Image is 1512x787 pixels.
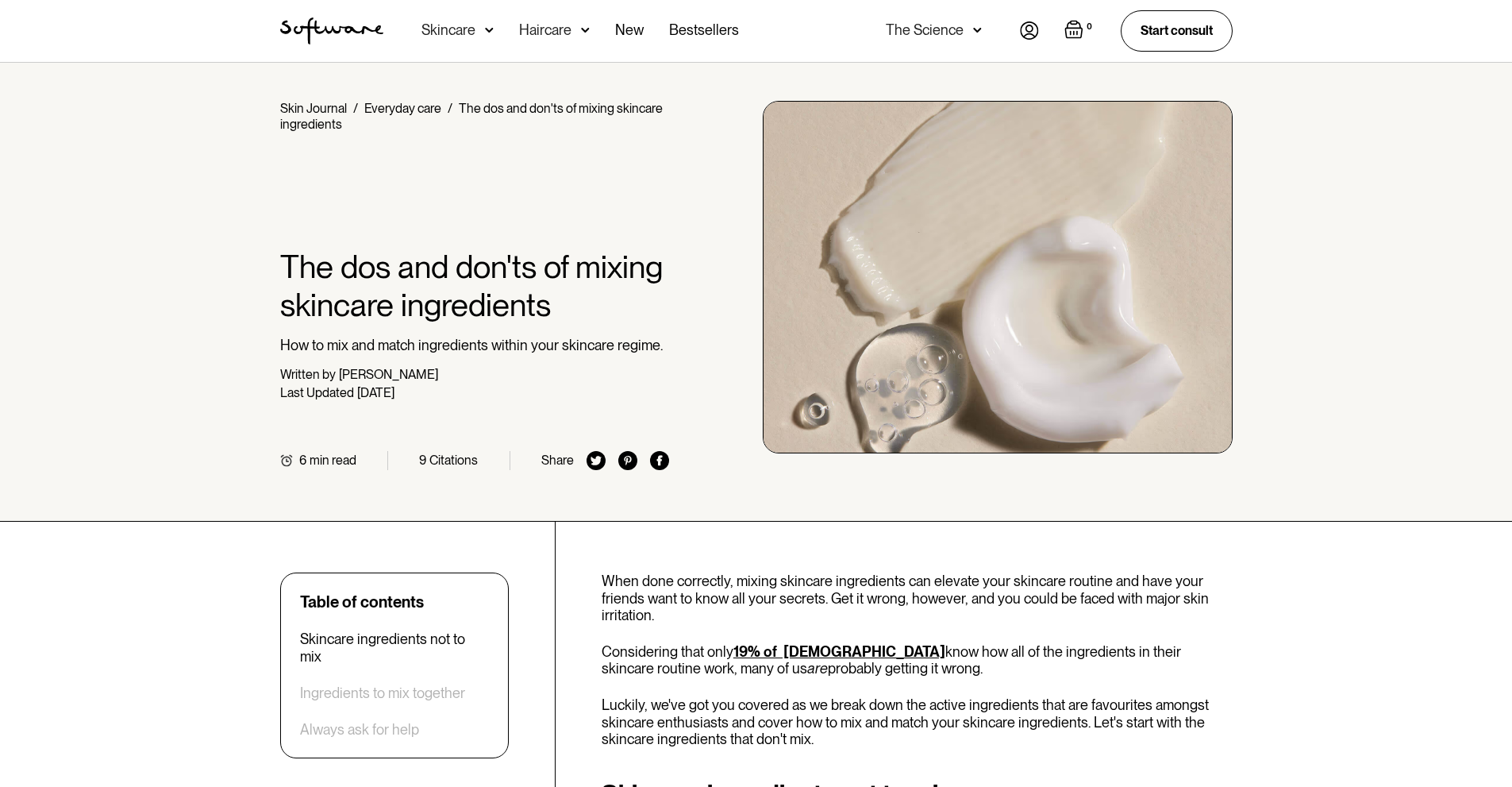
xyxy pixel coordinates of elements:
div: The dos and don'ts of mixing skincare ingredients [280,101,663,132]
a: Skincare ingredients not to mix [300,631,489,665]
a: Skin Journal [280,101,347,116]
img: arrow down [973,22,982,38]
div: Written by [280,367,336,382]
em: are [807,660,828,677]
a: 19% of [DEMOGRAPHIC_DATA] [733,643,945,660]
div: Haircare [519,22,571,38]
img: Software Logo [280,17,383,44]
img: facebook icon [650,451,669,470]
div: min read [310,453,356,468]
div: 0 [1083,20,1095,34]
a: Open empty cart [1064,20,1095,42]
a: Everyday care [364,101,441,116]
div: [PERSON_NAME] [339,367,438,382]
p: How to mix and match ingredients within your skincare regime. [280,337,670,354]
h1: The dos and don'ts of mixing skincare ingredients [280,248,670,324]
a: Always ask for help [300,721,419,739]
div: Share [541,453,574,468]
div: Last Updated [280,385,354,400]
div: Table of contents [300,592,424,611]
a: Ingredients to mix together [300,685,465,702]
p: When done correctly, mixing skincare ingredients can elevate your skincare routine and have your ... [602,573,1233,624]
a: Start consult [1121,10,1233,51]
img: arrow down [485,22,494,38]
div: / [353,101,358,116]
img: arrow down [581,22,590,38]
p: Considering that only know how all of the ingredients in their skincare routine work, many of us ... [602,643,1233,677]
div: The Science [886,22,964,38]
div: / [448,101,452,116]
div: 9 [419,453,426,468]
div: Citations [429,453,478,468]
div: Skincare [421,22,475,38]
div: 6 [299,453,306,468]
div: [DATE] [357,385,394,400]
img: twitter icon [587,451,606,470]
p: Luckily, we've got you covered as we break down the active ingredients that are favourites amongs... [602,696,1233,748]
a: home [280,17,383,44]
img: pinterest icon [618,451,637,470]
